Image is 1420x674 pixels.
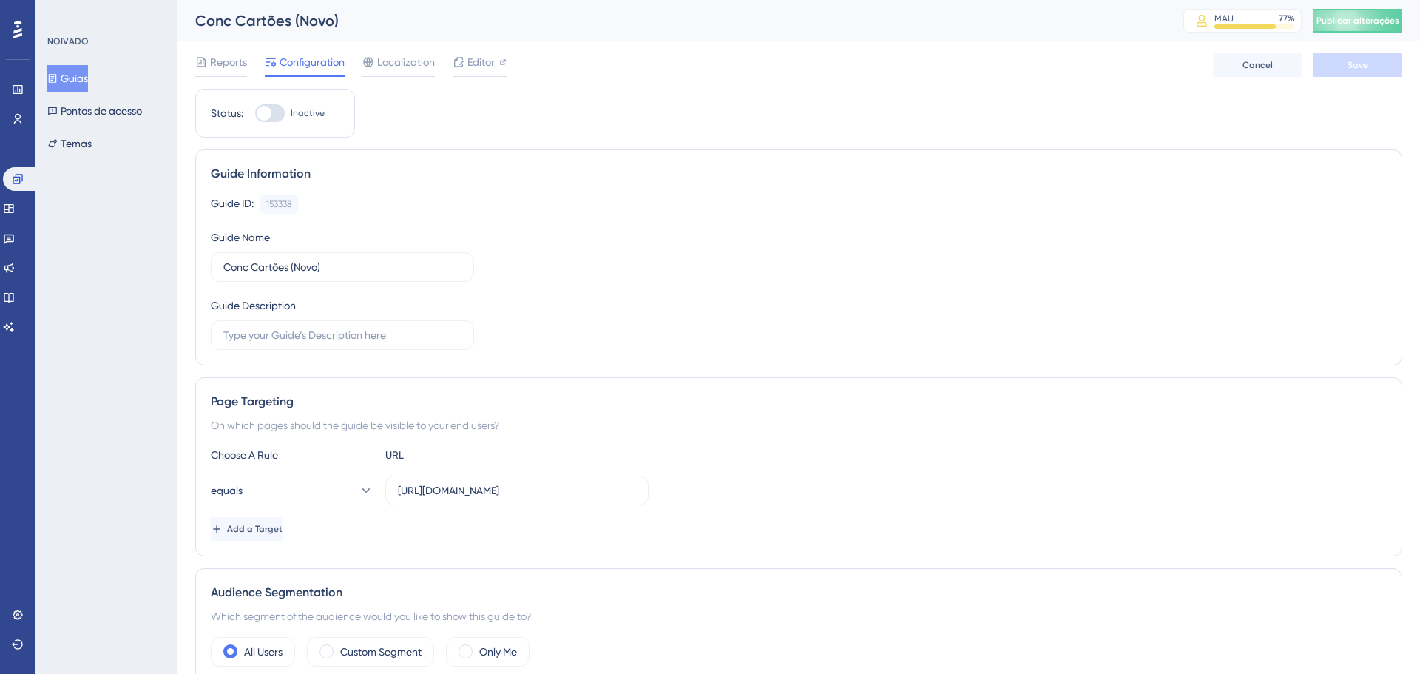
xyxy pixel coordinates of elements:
[47,65,88,92] button: Guias
[266,198,292,210] div: 153338
[1313,9,1402,33] button: Publicar alterações
[211,195,254,214] div: Guide ID:
[1348,59,1368,71] span: Save
[377,53,435,71] span: Localization
[195,10,1146,31] div: Conc Cartões (Novo)
[47,36,89,47] font: NOIVADO
[223,259,461,275] input: Type your Guide’s Name here
[211,607,1387,625] div: Which segment of the audience would you like to show this guide to?
[479,643,517,661] label: Only Me
[211,482,243,499] span: equals
[61,73,88,84] font: Guias
[211,417,1387,434] div: On which pages should the guide be visible to your end users?
[1313,53,1402,77] button: Save
[61,105,142,117] font: Pontos de acesso
[47,130,92,157] button: Temas
[211,297,296,314] div: Guide Description
[1316,16,1399,26] font: Publicar alterações
[340,643,422,661] label: Custom Segment
[211,584,1387,601] div: Audience Segmentation
[280,53,345,71] span: Configuration
[1279,13,1288,24] font: 77
[467,53,495,71] span: Editor
[291,107,325,119] span: Inactive
[211,229,270,246] div: Guide Name
[385,446,548,464] div: URL
[61,138,92,149] font: Temas
[211,476,373,505] button: equals
[1242,59,1273,71] span: Cancel
[1213,53,1302,77] button: Cancel
[211,517,283,541] button: Add a Target
[398,482,636,499] input: yourwebsite.com/path
[211,104,243,122] div: Status:
[211,393,1387,411] div: Page Targeting
[223,327,461,343] input: Type your Guide’s Description here
[47,98,142,124] button: Pontos de acesso
[1214,13,1234,24] font: MAU
[227,523,283,535] span: Add a Target
[211,446,373,464] div: Choose A Rule
[211,165,1387,183] div: Guide Information
[244,643,283,661] label: All Users
[210,53,247,71] span: Reports
[1288,13,1294,24] font: %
